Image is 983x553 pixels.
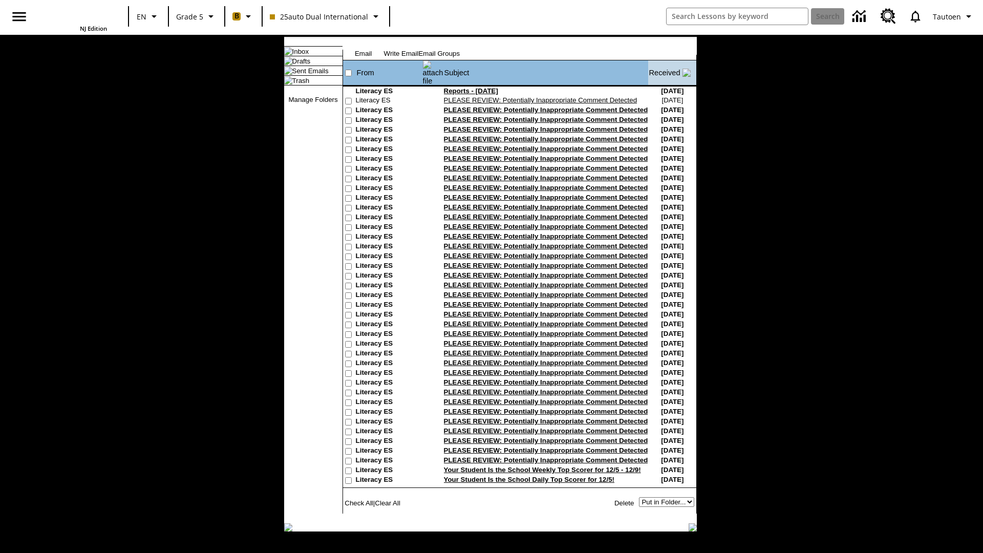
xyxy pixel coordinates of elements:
nobr: [DATE] [661,87,683,95]
nobr: [DATE] [661,301,683,308]
a: PLEASE REVIEW: Potentially Inappropriate Comment Detected [444,213,648,221]
a: Delete [614,499,634,507]
td: Literacy ES [356,388,422,398]
a: Sent Emails [292,67,329,75]
a: Subject [444,69,469,77]
a: PLEASE REVIEW: Potentially Inappropriate Comment Detected [444,408,648,415]
span: Grade 5 [176,11,203,22]
a: PLEASE REVIEW: Potentially Inappropriate Comment Detected [444,437,648,444]
td: Literacy ES [356,174,422,184]
nobr: [DATE] [661,194,683,201]
a: PLEASE REVIEW: Potentially Inappropriate Comment Detected [444,378,648,386]
td: Literacy ES [356,476,422,485]
nobr: [DATE] [661,213,683,221]
nobr: [DATE] [661,466,683,474]
span: 25auto Dual International [270,11,368,22]
nobr: [DATE] [661,184,683,192]
td: Literacy ES [356,252,422,262]
nobr: [DATE] [661,388,683,396]
a: PLEASE REVIEW: Potentially Inappropriate Comment Detected [444,125,648,133]
nobr: [DATE] [661,116,683,123]
a: PLEASE REVIEW: Potentially Inappropriate Comment Detected [444,194,648,201]
td: Literacy ES [356,301,422,310]
td: Literacy ES [356,456,422,466]
td: Literacy ES [356,213,422,223]
a: Resource Center, Will open in new tab [874,3,902,30]
div: Home [40,3,107,32]
nobr: [DATE] [661,339,683,347]
td: Literacy ES [356,155,422,164]
td: Literacy ES [356,339,422,349]
a: PLEASE REVIEW: Potentially Inappropriate Comment Detected [444,135,648,143]
td: Literacy ES [356,164,422,174]
img: arrow_down.gif [682,69,691,77]
nobr: [DATE] [661,427,683,435]
a: PLEASE REVIEW: Potentially Inappropriate Comment Detected [444,223,648,230]
nobr: [DATE] [661,164,683,172]
a: PLEASE REVIEW: Potentially Inappropriate Comment Detected [444,271,648,279]
nobr: [DATE] [661,125,683,133]
a: PLEASE REVIEW: Potentially Inappropriate Comment Detected [444,446,648,454]
button: Open side menu [4,2,34,32]
nobr: [DATE] [661,408,683,415]
a: PLEASE REVIEW: Potentially Inappropriate Comment Detected [444,320,648,328]
span: NJ Edition [80,25,107,32]
a: PLEASE REVIEW: Potentially Inappropriate Comment Detected [444,252,648,260]
button: Class: 25auto Dual International, Select your class [266,7,386,26]
nobr: [DATE] [661,242,683,250]
a: Manage Folders [288,96,337,103]
a: Check All [345,499,373,507]
td: Literacy ES [356,96,422,106]
a: PLEASE REVIEW: Potentially Inappropriate Comment Detected [444,106,648,114]
a: Clear All [375,499,400,507]
nobr: [DATE] [661,398,683,406]
td: Literacy ES [356,87,422,96]
span: B [234,10,239,23]
nobr: [DATE] [661,223,683,230]
img: attach file [423,60,443,85]
nobr: [DATE] [661,271,683,279]
td: Literacy ES [356,194,422,203]
nobr: [DATE] [661,96,683,104]
nobr: [DATE] [661,145,683,153]
td: Literacy ES [356,320,422,330]
td: Literacy ES [356,446,422,456]
td: Literacy ES [356,437,422,446]
span: Tautoen [933,11,961,22]
nobr: [DATE] [661,135,683,143]
nobr: [DATE] [661,437,683,444]
a: PLEASE REVIEW: Potentially Inappropriate Comment Detected [444,155,648,162]
a: PLEASE REVIEW: Potentially Inappropriate Comment Detected [444,417,648,425]
nobr: [DATE] [661,203,683,211]
td: Literacy ES [356,408,422,417]
a: Email [355,50,372,57]
button: Language: EN, Select a language [132,7,165,26]
td: Literacy ES [356,145,422,155]
a: PLEASE REVIEW: Potentially Inappropriate Comment Detected [444,369,648,376]
a: Notifications [902,3,929,30]
a: PLEASE REVIEW: Potentially Inappropriate Comment Detected [444,301,648,308]
td: Literacy ES [356,242,422,252]
td: Literacy ES [356,427,422,437]
img: folder_icon.gif [284,76,292,84]
a: PLEASE REVIEW: Potentially Inappropriate Comment Detected [444,349,648,357]
nobr: [DATE] [661,369,683,376]
td: Literacy ES [356,466,422,476]
a: PLEASE REVIEW: Potentially Inappropriate Comment Detected [444,174,648,182]
td: Literacy ES [356,281,422,291]
img: table_footer_right.gif [689,523,697,531]
td: Literacy ES [356,262,422,271]
a: PLEASE REVIEW: Potentially Inappropriate Comment Detected [444,456,648,464]
a: PLEASE REVIEW: Potentially Inappropriate Comment Detected [444,330,648,337]
nobr: [DATE] [661,106,683,114]
button: Boost Class color is peach. Change class color [228,7,259,26]
a: PLEASE REVIEW: Potentially Inappropriate Comment Detected [444,359,648,367]
nobr: [DATE] [661,291,683,299]
a: PLEASE REVIEW: Potentially Inappropriate Comment Detected [444,164,648,172]
td: Literacy ES [356,232,422,242]
a: PLEASE REVIEW: Potentially Inappropriate Comment Detected [444,388,648,396]
a: Received [649,69,680,77]
a: Your Student Is the School Daily Top Scorer for 12/5! [444,476,615,483]
a: Drafts [292,57,311,65]
nobr: [DATE] [661,310,683,318]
